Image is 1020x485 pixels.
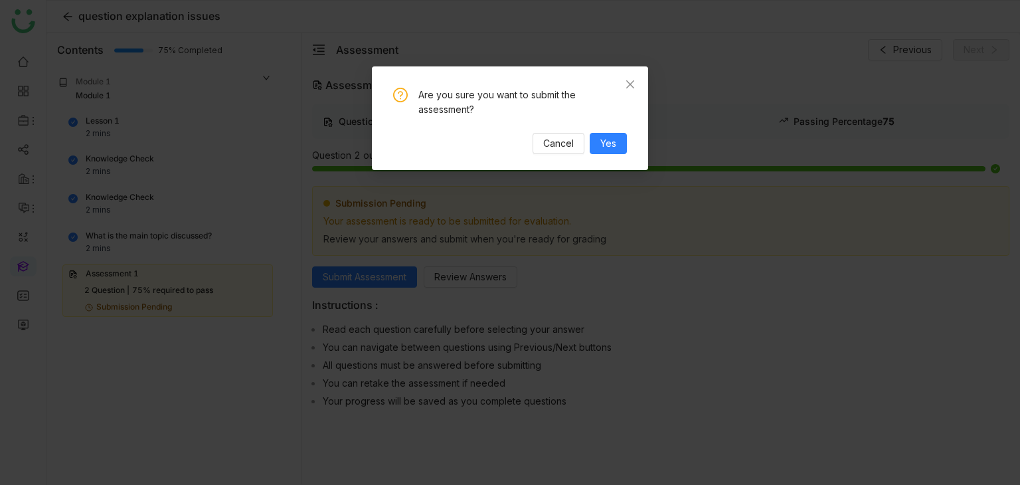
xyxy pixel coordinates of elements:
button: Yes [590,133,627,154]
span: Yes [600,136,616,151]
div: Are you sure you want to submit the assessment? [418,88,627,117]
button: Cancel [533,133,584,154]
span: Cancel [543,136,574,151]
button: Close [612,66,648,102]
